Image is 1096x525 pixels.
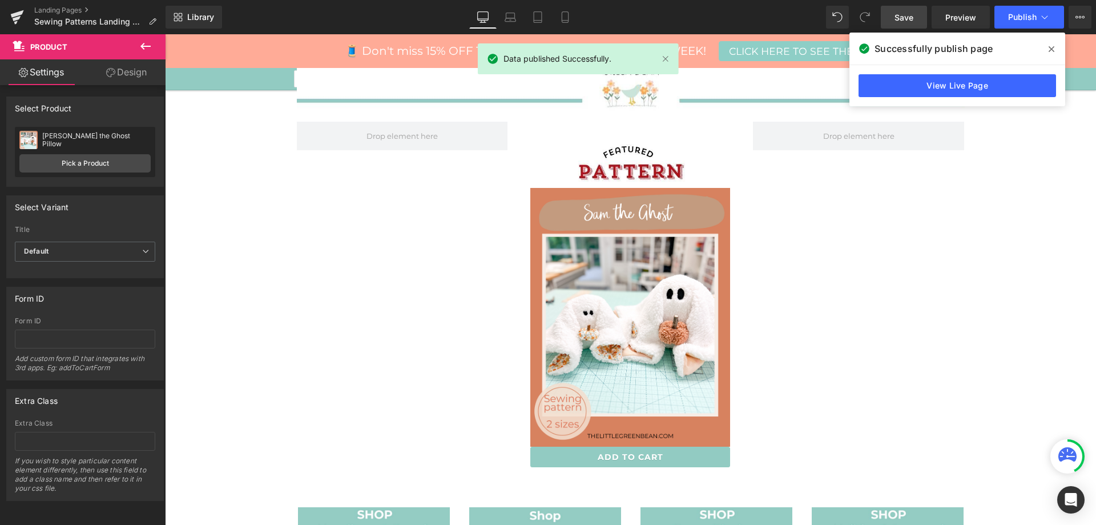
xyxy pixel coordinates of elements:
div: Open Intercom Messenger [1057,486,1085,514]
label: Title [15,226,155,237]
a: Landing Pages [34,6,166,15]
span: Successfully publish page [875,42,993,55]
a: View Live Page [859,74,1056,97]
span: Sewing Patterns Landing Page [34,17,144,26]
img: pImage [19,131,38,149]
span: Save [894,11,913,23]
a: Tablet [524,6,551,29]
button: Undo [826,6,849,29]
span: 🧵 Don't miss 15% OFF THE FEATURED PATTERN OF THE WEEK! [180,10,541,23]
a: Preview [932,6,990,29]
span: Publish [1008,13,1037,22]
div: Form ID [15,317,155,325]
button: Publish [994,6,1064,29]
div: [PERSON_NAME] the Ghost Pillow [42,132,151,148]
button: More [1069,6,1091,29]
span: Add To Cart [433,418,498,428]
a: Desktop [469,6,497,29]
span: Preview [945,11,976,23]
div: Select Variant [15,196,69,212]
div: Extra Class [15,390,58,406]
span: Data published Successfully. [503,53,611,65]
a: Pick a Product [19,154,151,173]
img: Sam the Ghost Pillow [365,154,565,412]
a: CLICK HERE TO SEE THE PATTERN! [554,7,751,27]
button: Redo [853,6,876,29]
span: Library [187,12,214,22]
span: Product [30,42,67,51]
div: Add custom form ID that integrates with 3rd apps. Eg: addToCartForm [15,354,155,380]
div: Extra Class [15,419,155,427]
a: New Library [166,6,222,29]
div: Form ID [15,287,44,303]
button: Add To Cart [365,412,565,433]
div: If you wish to style particular content element differently, then use this field to add a class n... [15,456,155,500]
a: Design [85,59,168,85]
b: Default [24,247,49,255]
div: Select Product [15,97,72,113]
a: Laptop [497,6,524,29]
a: Mobile [551,6,579,29]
